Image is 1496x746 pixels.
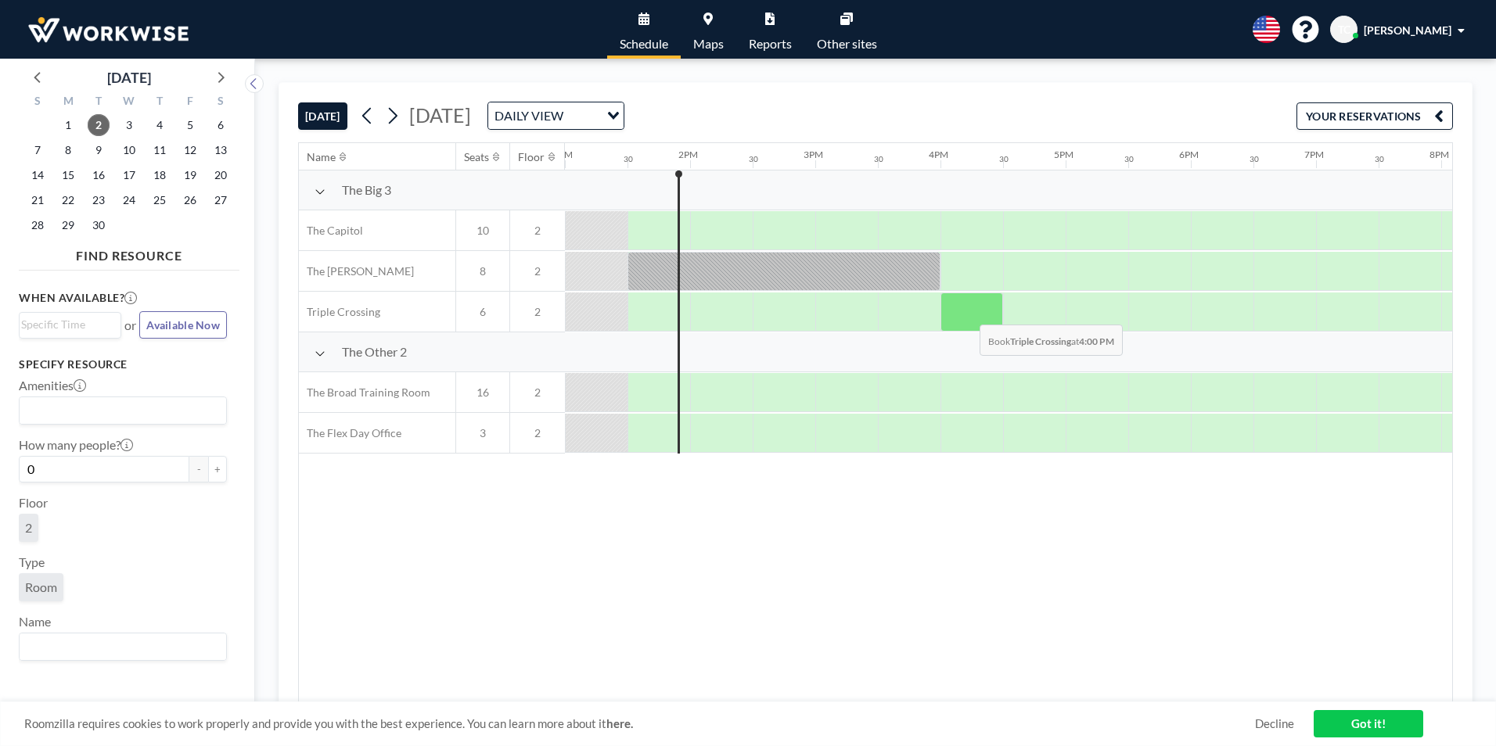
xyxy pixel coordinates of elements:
[20,633,226,660] div: Search for option
[456,426,509,440] span: 3
[1364,23,1451,37] span: [PERSON_NAME]
[179,114,201,136] span: Friday, September 5, 2025
[510,224,565,238] span: 2
[19,437,133,453] label: How many people?
[1296,102,1453,130] button: YOUR RESERVATIONS
[205,92,236,113] div: S
[488,102,624,129] div: Search for option
[208,456,227,482] button: +
[19,378,86,393] label: Amenities
[88,164,110,186] span: Tuesday, September 16, 2025
[210,164,232,186] span: Saturday, September 20, 2025
[456,386,509,400] span: 16
[88,114,110,136] span: Tuesday, September 2, 2025
[678,149,698,160] div: 2PM
[88,139,110,161] span: Tuesday, September 9, 2025
[179,164,201,186] span: Friday, September 19, 2025
[620,38,668,50] span: Schedule
[25,579,57,595] span: Room
[307,150,336,164] div: Name
[1124,154,1134,164] div: 30
[23,92,53,113] div: S
[27,164,49,186] span: Sunday, September 14, 2025
[88,214,110,236] span: Tuesday, September 30, 2025
[27,189,49,211] span: Sunday, September 21, 2025
[114,92,145,113] div: W
[174,92,205,113] div: F
[118,139,140,161] span: Wednesday, September 10, 2025
[299,264,414,278] span: The [PERSON_NAME]
[1338,23,1350,37] span: TC
[999,154,1009,164] div: 30
[124,317,136,333] span: or
[342,344,407,360] span: The Other 2
[146,318,220,332] span: Available Now
[210,139,232,161] span: Saturday, September 13, 2025
[20,397,226,424] div: Search for option
[817,38,877,50] span: Other sites
[19,242,239,264] h4: FIND RESOURCE
[510,386,565,400] span: 2
[84,92,114,113] div: T
[57,114,79,136] span: Monday, September 1, 2025
[1179,149,1199,160] div: 6PM
[299,386,430,400] span: The Broad Training Room
[107,66,151,88] div: [DATE]
[491,106,566,126] span: DAILY VIEW
[749,38,792,50] span: Reports
[57,139,79,161] span: Monday, September 8, 2025
[980,325,1123,356] span: Book at
[139,311,227,339] button: Available Now
[299,426,401,440] span: The Flex Day Office
[409,103,471,127] span: [DATE]
[210,189,232,211] span: Saturday, September 27, 2025
[804,149,823,160] div: 3PM
[149,139,171,161] span: Thursday, September 11, 2025
[53,92,84,113] div: M
[144,92,174,113] div: T
[929,149,948,160] div: 4PM
[1255,716,1294,731] a: Decline
[210,114,232,136] span: Saturday, September 6, 2025
[299,224,363,238] span: The Capitol
[624,154,633,164] div: 30
[149,114,171,136] span: Thursday, September 4, 2025
[179,189,201,211] span: Friday, September 26, 2025
[1054,149,1073,160] div: 5PM
[118,189,140,211] span: Wednesday, September 24, 2025
[510,264,565,278] span: 2
[57,164,79,186] span: Monday, September 15, 2025
[464,150,489,164] div: Seats
[20,313,120,336] div: Search for option
[1429,149,1449,160] div: 8PM
[19,554,45,570] label: Type
[88,189,110,211] span: Tuesday, September 23, 2025
[1250,154,1259,164] div: 30
[510,305,565,319] span: 2
[149,189,171,211] span: Thursday, September 25, 2025
[749,154,758,164] div: 30
[25,520,32,536] span: 2
[456,224,509,238] span: 10
[606,716,633,730] a: here.
[1079,335,1114,347] b: 4:00 PM
[19,614,51,629] label: Name
[24,716,1255,731] span: Roomzilla requires cookies to work properly and provide you with the best experience. You can lea...
[518,150,545,164] div: Floor
[57,189,79,211] span: Monday, September 22, 2025
[568,106,598,126] input: Search for option
[693,38,724,50] span: Maps
[874,154,883,164] div: 30
[21,400,218,421] input: Search for option
[456,305,509,319] span: 6
[189,456,208,482] button: -
[298,102,347,130] button: [DATE]
[21,637,218,657] input: Search for option
[27,214,49,236] span: Sunday, September 28, 2025
[27,139,49,161] span: Sunday, September 7, 2025
[1304,149,1324,160] div: 7PM
[342,182,391,198] span: The Big 3
[149,164,171,186] span: Thursday, September 18, 2025
[118,164,140,186] span: Wednesday, September 17, 2025
[19,357,227,371] h3: Specify resource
